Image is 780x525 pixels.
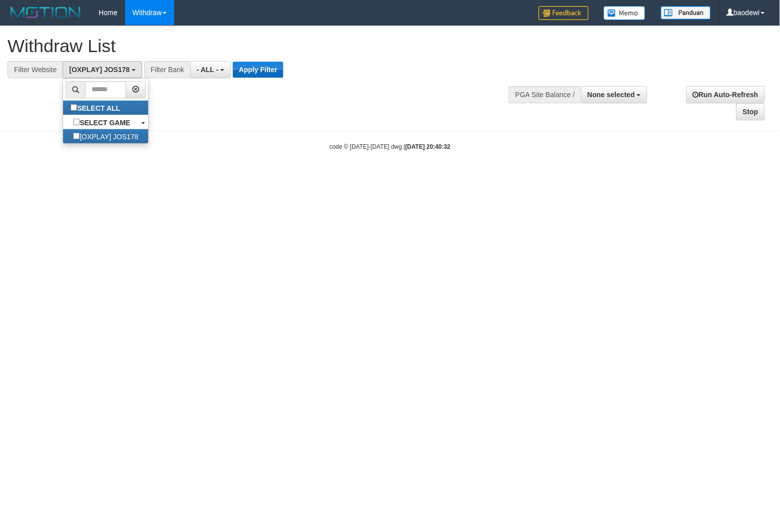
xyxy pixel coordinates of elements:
button: [OXPLAY] JOS178 [63,61,142,78]
a: SELECT GAME [63,115,148,129]
div: Filter Bank [144,61,190,78]
label: [OXPLAY] JOS178 [63,129,148,143]
b: SELECT GAME [80,119,130,127]
strong: [DATE] 20:40:32 [406,143,451,150]
input: SELECT ALL [71,104,77,111]
input: SELECT GAME [73,119,80,125]
img: Button%20Memo.svg [604,6,646,20]
img: MOTION_logo.png [8,5,84,20]
img: panduan.png [661,6,711,20]
h1: Withdraw List [8,36,510,56]
span: [OXPLAY] JOS178 [69,66,130,74]
small: code © [DATE]-[DATE] dwg | [329,143,451,150]
input: [OXPLAY] JOS178 [73,133,80,139]
button: - ALL - [190,61,231,78]
button: None selected [581,86,648,103]
div: Filter Website [8,61,63,78]
div: PGA Site Balance / [509,86,581,103]
a: Stop [736,103,765,120]
span: None selected [588,91,635,99]
span: - ALL - [197,66,219,74]
img: Feedback.jpg [539,6,589,20]
button: Apply Filter [233,62,283,78]
label: SELECT ALL [63,101,130,115]
a: Run Auto-Refresh [686,86,765,103]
